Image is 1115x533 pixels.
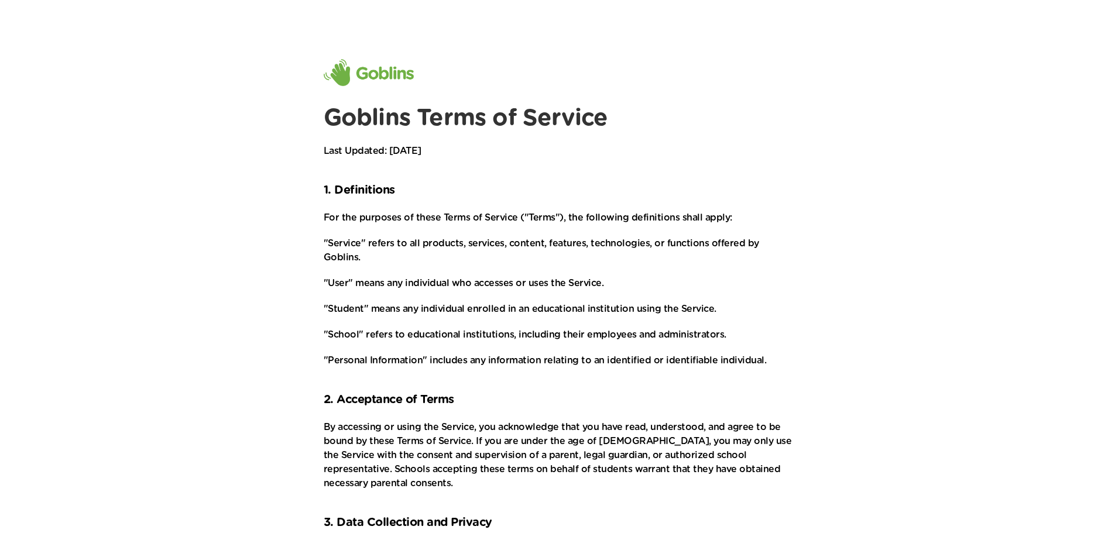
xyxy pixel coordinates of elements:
[324,144,792,158] p: Last Updated: [DATE]
[324,104,792,132] h1: Goblins Terms of Service
[324,514,792,531] h3: 3. Data Collection and Privacy
[324,302,792,316] p: "Student" means any individual enrolled in an educational institution using the Service.
[324,236,792,264] p: "Service" refers to all products, services, content, features, technologies, or functions offered...
[324,328,792,342] p: "School" refers to educational institutions, including their employees and administrators.
[324,211,792,225] p: For the purposes of these Terms of Service ("Terms"), the following definitions shall apply:
[324,391,792,408] h3: 2. Acceptance of Terms
[324,276,792,290] p: "User" means any individual who accesses or uses the Service.
[324,420,792,490] p: By accessing or using the Service, you acknowledge that you have read, understood, and agree to b...
[324,353,792,367] p: "Personal Information" includes any information relating to an identified or identifiable individ...
[324,181,792,199] h3: 1. Definitions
